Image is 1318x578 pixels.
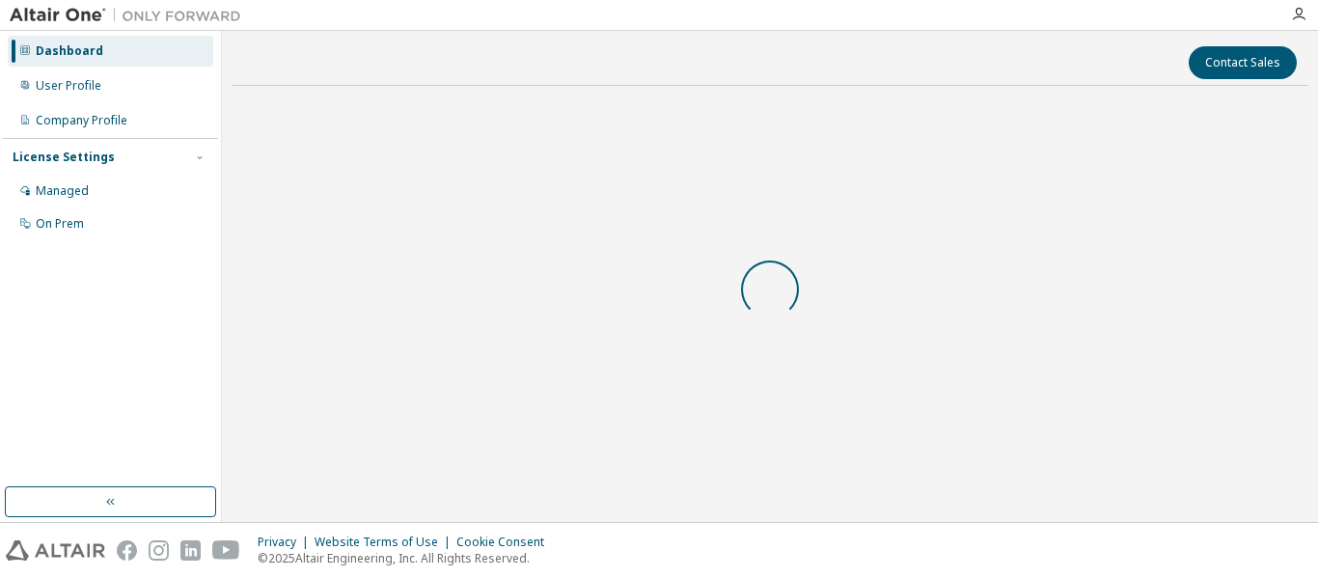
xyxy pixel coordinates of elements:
img: Altair One [10,6,251,25]
img: youtube.svg [212,540,240,561]
div: Company Profile [36,113,127,128]
img: facebook.svg [117,540,137,561]
div: Privacy [258,535,315,550]
div: Website Terms of Use [315,535,456,550]
div: Dashboard [36,43,103,59]
div: License Settings [13,150,115,165]
div: User Profile [36,78,101,94]
button: Contact Sales [1189,46,1297,79]
img: linkedin.svg [180,540,201,561]
div: Managed [36,183,89,199]
div: On Prem [36,216,84,232]
img: altair_logo.svg [6,540,105,561]
img: instagram.svg [149,540,169,561]
p: © 2025 Altair Engineering, Inc. All Rights Reserved. [258,550,556,566]
div: Cookie Consent [456,535,556,550]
